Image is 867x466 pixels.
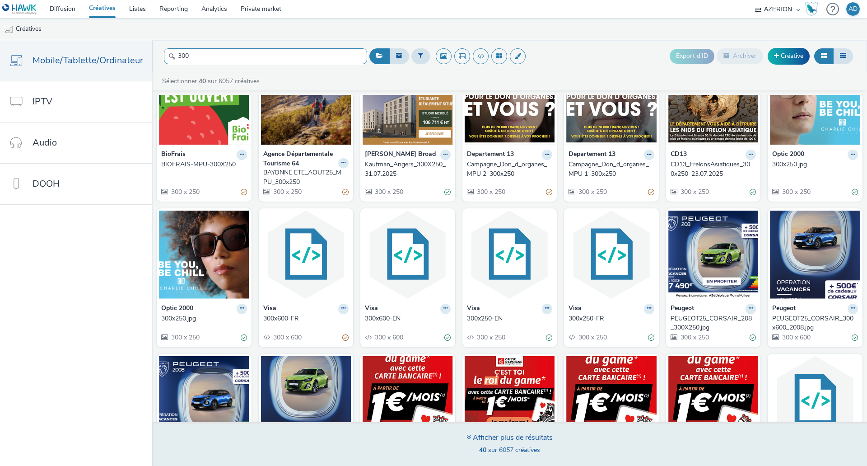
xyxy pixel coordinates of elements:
img: PEUGEOT25_CORSAIR_300X250_2008.jpg visual [159,356,249,444]
img: Campagne_Don_d_organes_MPU 2_300x250 visual [465,56,555,145]
a: BIOFRAIS-MPU-300X250 [161,160,247,169]
div: 300x250-FR [569,314,651,323]
div: Valide [852,333,858,343]
a: BAYONNE ETE_AOUT25_MPU_300x250 [263,168,349,187]
div: Kaufman_Angers_300X250_31.07.2025 [365,160,447,179]
button: Archiver [717,48,763,64]
img: 300x250-FR visual [566,211,657,299]
span: 300 x 250 [170,188,200,196]
img: 300x600-FR visual [261,211,351,299]
span: 300 x 250 [578,188,607,196]
span: Audio [33,136,57,149]
div: Valide [750,333,756,343]
button: Grille [814,48,834,64]
div: Partiellement valide [241,188,247,197]
span: Mobile/Tablette/Ordinateur [33,54,143,67]
span: 300 x 250 [476,188,505,196]
strong: Visa [467,304,480,314]
span: 300 x 250 [170,333,200,342]
span: 300 x 600 [781,333,811,342]
div: CD13_FrelonsAsiatiques_300x250_23.07.2025 [671,160,753,179]
a: 300x600-FR [263,314,349,323]
img: OK_banniere_REINE_300x600px.gif visual [668,356,759,444]
strong: BioFrais [161,150,186,160]
div: Campagne_Don_d_organes_MPU 1_300x250 [569,160,651,179]
div: Partiellement valide [648,188,654,197]
a: 300x250.jpg [772,160,858,169]
img: MPU_Orange_Caraibes visual [770,356,860,444]
span: 300 x 250 [680,188,709,196]
div: Valide [444,333,451,343]
strong: CD13 [671,150,687,160]
img: 300x250.jpg visual [159,211,249,299]
div: Partiellement valide [342,188,349,197]
img: undefined Logo [2,4,37,15]
a: Campagne_Don_d_organes_MPU 2_300x250 [467,160,553,179]
span: DOOH [33,177,60,190]
span: 300 x 250 [781,188,811,196]
strong: Visa [365,304,378,314]
span: 300 x 250 [680,333,709,342]
span: 300 x 250 [578,333,607,342]
span: 300 x 600 [374,333,403,342]
span: 300 x 250 [374,188,403,196]
span: sur 6057 créatives [479,446,540,454]
div: Valide [444,188,451,197]
strong: Departement 13 [467,150,514,160]
span: 300 x 250 [272,188,302,196]
div: 300x600-EN [365,314,447,323]
img: CD13_FrelonsAsiatiques_300x250_23.07.2025 visual [668,56,759,145]
span: 300 x 600 [272,333,302,342]
img: OK_banniere_REINE_ROI_300x600px.gif visual [363,356,453,444]
div: BAYONNE ETE_AOUT25_MPU_300x250 [263,168,345,187]
strong: Peugeot [772,304,796,314]
div: Campagne_Don_d_organes_MPU 2_300x250 [467,160,549,179]
div: Valide [648,333,654,343]
img: BAYONNE ETE_AOUT25_MPU_300x250 visual [261,56,351,145]
img: PEUGEOT25_CORSAIR_300x600_2008.jpg visual [770,211,860,299]
a: Créative [768,48,810,64]
button: Export d'ID [670,49,714,63]
strong: [PERSON_NAME] Broad [365,150,436,160]
img: BIOFRAIS-MPU-300X250 visual [159,56,249,145]
div: PEUGEOT25_CORSAIR_208_300X250.jpg [671,314,753,333]
a: 300x250.jpg [161,314,247,323]
div: 300x250.jpg [161,314,243,323]
img: OK_banniere_ROI_300x600px.gif visual [566,356,657,444]
img: OK_banniere-ROI_300x250px.gif visual [465,356,555,444]
div: AD [848,2,858,16]
strong: Peugeot [671,304,694,314]
img: Campagne_Don_d_organes_MPU 1_300x250 visual [566,56,657,145]
img: Hawk Academy [805,2,818,16]
div: 300x250.jpg [772,160,854,169]
strong: Departement 13 [569,150,615,160]
div: Partiellement valide [546,188,552,197]
div: 300x250-EN [467,314,549,323]
strong: 40 [479,446,486,454]
strong: Visa [263,304,276,314]
a: Campagne_Don_d_organes_MPU 1_300x250 [569,160,654,179]
a: 300x250-FR [569,314,654,323]
strong: Agence Départementale Tourisme 64 [263,150,336,168]
img: mobile [5,25,14,34]
div: Valide [852,188,858,197]
a: 300x600-EN [365,314,451,323]
div: Valide [546,333,552,343]
div: BIOFRAIS-MPU-300X250 [161,160,243,169]
img: 300x250-EN visual [465,211,555,299]
strong: Optic 2000 [161,304,193,314]
div: PEUGEOT25_CORSAIR_300x600_2008.jpg [772,314,854,333]
strong: 40 [199,77,206,85]
a: Sélectionner sur 6057 créatives [161,77,263,85]
img: PEUGEOT25_CORSAIR_208_300x600.jpg visual [261,356,351,444]
strong: Visa [569,304,582,314]
div: 300x600-FR [263,314,345,323]
button: Liste [833,48,853,64]
img: 300x600-EN visual [363,211,453,299]
a: PEUGEOT25_CORSAIR_208_300X250.jpg [671,314,756,333]
img: 300x250.jpg visual [770,56,860,145]
span: 300 x 250 [476,333,505,342]
a: Kaufman_Angers_300X250_31.07.2025 [365,160,451,179]
div: Valide [750,188,756,197]
div: Valide [241,333,247,343]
